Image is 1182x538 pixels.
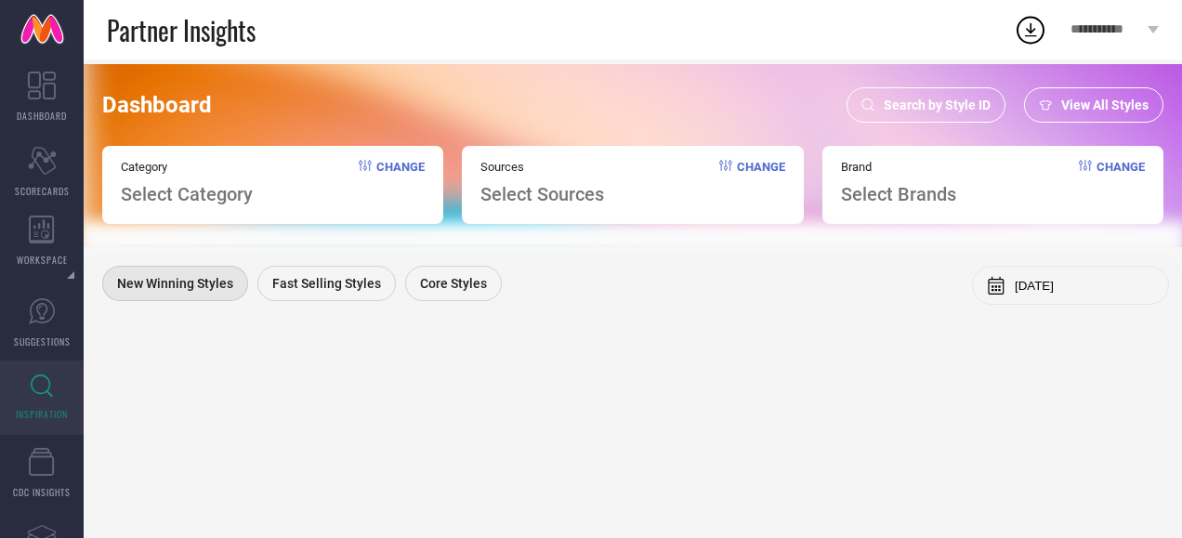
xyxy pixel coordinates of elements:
[272,276,381,291] span: Fast Selling Styles
[16,407,68,421] span: INSPIRATION
[841,160,956,174] span: Brand
[13,485,71,499] span: CDC INSIGHTS
[15,184,70,198] span: SCORECARDS
[121,183,253,205] span: Select Category
[1061,98,1149,112] span: View All Styles
[1097,160,1145,205] span: Change
[14,335,71,348] span: SUGGESTIONS
[121,160,253,174] span: Category
[1014,13,1047,46] div: Open download list
[1015,279,1154,293] input: Select month
[737,160,785,205] span: Change
[480,160,604,174] span: Sources
[480,183,604,205] span: Select Sources
[884,98,991,112] span: Search by Style ID
[107,11,256,49] span: Partner Insights
[102,92,212,118] span: Dashboard
[420,276,487,291] span: Core Styles
[376,160,425,205] span: Change
[17,109,67,123] span: DASHBOARD
[117,276,233,291] span: New Winning Styles
[841,183,956,205] span: Select Brands
[17,253,68,267] span: WORKSPACE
